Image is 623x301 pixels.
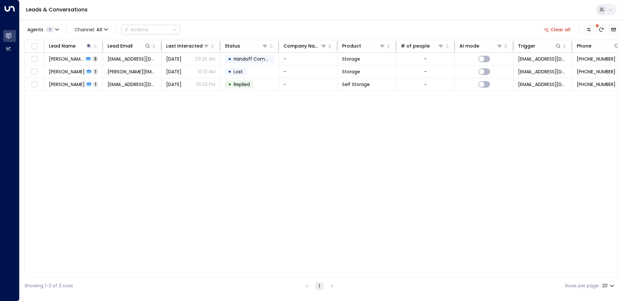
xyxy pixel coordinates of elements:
span: Toggle select all [30,42,38,50]
button: Archived Leads [609,25,618,34]
div: Lead Email [108,42,133,50]
div: • [228,66,231,77]
div: - [424,56,427,62]
label: Rows per page: [565,282,600,289]
a: Leads & Conversations [26,6,88,13]
span: Jun 01, 2025 [166,81,181,88]
span: leads@space-station.co.uk [518,56,567,62]
span: Nicol Dwyer [49,68,85,75]
span: +442088400350 [577,56,616,62]
span: whipper-parfait.1k@icloud.com [108,81,157,88]
span: Rachel Dwyer [49,56,84,62]
div: Last Interacted [166,42,210,50]
p: 10:31 AM [198,68,215,75]
span: leads@space-station.co.uk [518,68,567,75]
button: Actions [121,25,180,35]
div: Button group with a nested menu [121,25,180,35]
span: Channel: [72,25,110,34]
div: Last Interacted [166,42,203,50]
span: Agents [27,27,43,32]
div: Phone [577,42,620,50]
div: Lead Name [49,42,76,50]
span: There are new threads available. Refresh the grid to view the latest updates. [597,25,606,34]
div: • [228,79,231,90]
button: Channel:All [72,25,110,34]
div: # of people [401,42,444,50]
div: Status [225,42,240,50]
span: 1 [93,69,98,74]
span: Self Storage [342,81,370,88]
span: racheljdwyer@aol.com [108,56,157,62]
div: • [228,53,231,64]
div: Product [342,42,385,50]
div: Company Name [283,42,320,50]
p: 05:33 PM [196,81,215,88]
span: Toggle select row [30,55,38,63]
div: - [424,81,427,88]
span: +447553596346 [577,81,616,88]
div: AI mode [459,42,503,50]
span: Lost [234,68,243,75]
span: nicol@digbethdiningclub.com [108,68,157,75]
span: 3 [93,56,98,62]
div: AI mode [459,42,479,50]
td: - [279,65,338,78]
div: Lead Name [49,42,92,50]
span: All [96,27,102,32]
span: Sep 03, 2025 [166,56,181,62]
span: 1 [46,27,54,32]
span: Toggle select row [30,68,38,76]
nav: pagination navigation [303,282,336,290]
button: Customize [584,25,593,34]
span: +447581300921 [577,68,616,75]
div: Company Name [283,42,327,50]
span: Handoff Completed [234,56,280,62]
div: Trigger [518,42,561,50]
button: Clear all [541,25,573,34]
p: 03:26 AM [195,56,215,62]
button: Agents1 [24,25,61,34]
div: Product [342,42,361,50]
span: Toggle select row [30,80,38,89]
div: Lead Email [108,42,151,50]
span: leads@space-station.co.uk [518,81,567,88]
div: Actions [124,27,148,33]
button: page 1 [315,282,323,290]
td: - [279,78,338,91]
span: Matt Dwyer [49,81,85,88]
span: Replied [234,81,250,88]
span: Storage [342,56,360,62]
span: Storage [342,68,360,75]
div: 20 [602,281,616,291]
span: 1 [93,81,98,87]
div: Trigger [518,42,535,50]
div: Status [225,42,268,50]
div: - [424,68,427,75]
span: Jul 29, 2025 [166,68,181,75]
div: Phone [577,42,591,50]
div: Showing 1-3 of 3 rows [24,282,73,289]
div: # of people [401,42,430,50]
td: - [279,53,338,65]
